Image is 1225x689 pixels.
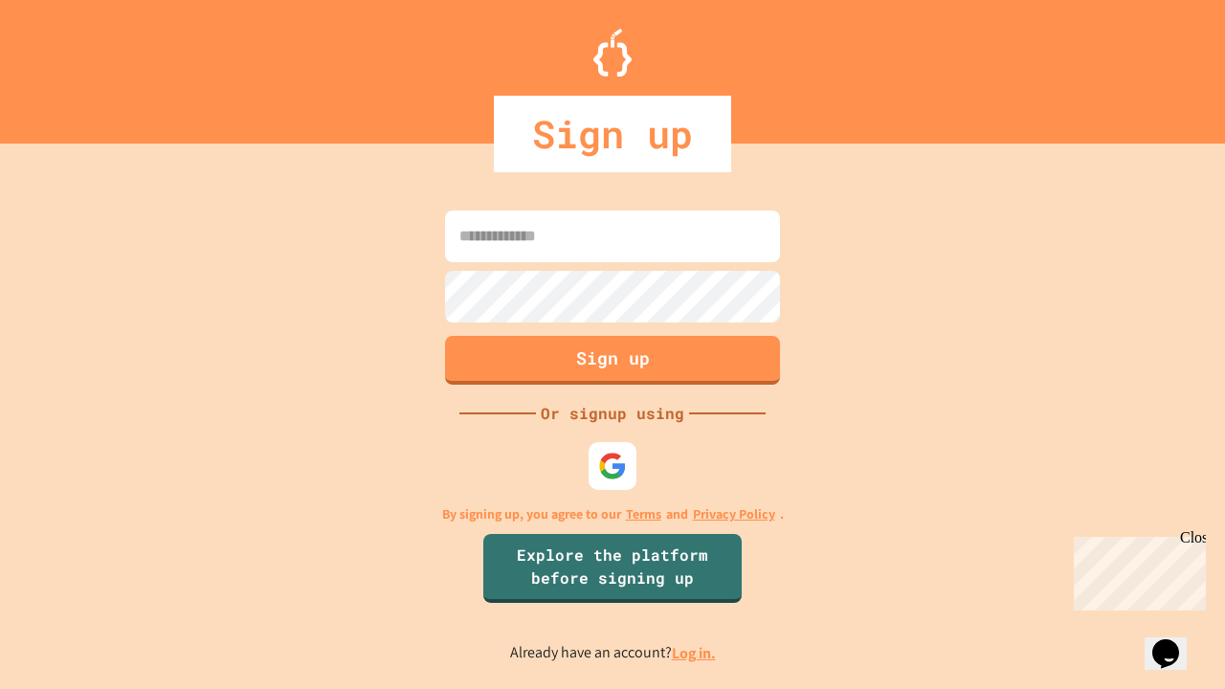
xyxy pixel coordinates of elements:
[445,336,780,385] button: Sign up
[1145,612,1206,670] iframe: chat widget
[1066,529,1206,611] iframe: chat widget
[510,641,716,665] p: Already have an account?
[598,452,627,480] img: google-icon.svg
[672,643,716,663] a: Log in.
[494,96,731,172] div: Sign up
[626,504,661,524] a: Terms
[693,504,775,524] a: Privacy Policy
[593,29,632,77] img: Logo.svg
[483,534,742,603] a: Explore the platform before signing up
[536,402,689,425] div: Or signup using
[442,504,784,524] p: By signing up, you agree to our and .
[8,8,132,122] div: Chat with us now!Close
